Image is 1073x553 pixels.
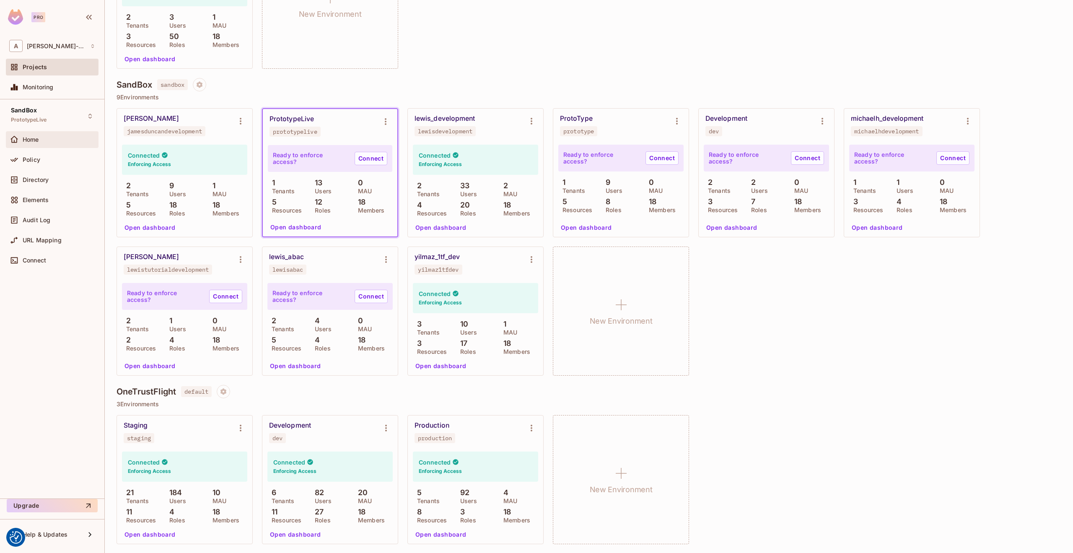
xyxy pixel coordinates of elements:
p: 50 [165,32,179,41]
span: Project settings [193,82,206,90]
p: Users [892,187,913,194]
span: URL Mapping [23,237,62,244]
div: prototype [563,128,594,135]
p: Roles [601,207,622,213]
div: lewis_development [415,114,475,123]
p: Ready to enforce access? [273,152,348,165]
h6: Enforcing Access [419,299,462,306]
p: 18 [354,508,365,516]
div: [PERSON_NAME] [124,253,179,261]
p: Tenants [558,187,585,194]
p: 4 [892,197,902,206]
h4: SandBox [117,80,152,90]
p: 0 [208,317,218,325]
span: SandBox [11,107,37,114]
p: Resources [268,207,302,214]
h4: Connected [419,290,451,298]
p: Members [354,207,385,214]
p: 2 [747,178,756,187]
h1: New Environment [590,315,653,327]
p: 18 [165,201,177,209]
p: 21 [122,488,134,497]
p: Members [208,517,239,524]
p: 5 [268,198,277,206]
p: 1 [208,13,215,21]
p: 0 [645,178,654,187]
p: 1 [849,178,856,187]
div: jamesduncandevelopment [127,128,202,135]
p: Tenants [268,188,295,195]
div: michaelh_development [851,114,924,123]
h6: Enforcing Access [273,467,316,475]
div: yilmaz1tfdev [418,266,459,273]
p: 18 [208,336,220,344]
p: 8 [601,197,610,206]
button: Open dashboard [267,528,324,541]
span: Workspace: alex-trustflight-sandbox [27,43,86,49]
p: 184 [165,488,182,497]
p: MAU [208,22,226,29]
p: 18 [499,339,511,348]
p: 2 [267,317,276,325]
p: 18 [645,197,656,206]
p: 10 [208,488,220,497]
p: Resources [849,207,883,213]
p: 0 [354,179,363,187]
p: Roles [311,207,331,214]
p: 3 Environments [117,401,1061,408]
div: staging [127,435,151,441]
p: 20 [354,488,368,497]
a: Connect [355,152,387,165]
a: Connect [936,151,969,165]
p: MAU [208,326,226,332]
button: Open dashboard [412,359,470,373]
p: Tenants [413,329,440,336]
p: 18 [936,197,947,206]
p: 2 [122,182,131,190]
p: Users [165,191,186,197]
p: 1 [558,178,565,187]
h4: Connected [419,151,451,159]
span: Home [23,136,39,143]
p: Ready to enforce access? [127,290,202,303]
div: prototypelive [273,128,317,135]
div: Pro [31,12,45,22]
p: 5 [267,336,276,344]
p: 3 [456,508,465,516]
p: 13 [311,179,322,187]
p: Users [311,498,332,504]
h4: Connected [273,458,305,466]
button: Open dashboard [121,52,179,66]
div: production [418,435,452,441]
p: 9 [601,178,610,187]
p: 18 [790,197,802,206]
p: Ready to enforce access? [709,151,784,165]
span: Directory [23,177,49,183]
a: Connect [209,290,242,303]
p: Tenants [122,326,149,332]
div: dev [272,435,283,441]
button: Environment settings [232,251,249,268]
a: Connect [355,290,388,303]
p: Tenants [413,191,440,197]
button: Environment settings [378,420,394,436]
p: Users [456,329,477,336]
button: Open dashboard [848,221,906,234]
h4: OneTrustFlight [117,387,176,397]
p: MAU [354,188,372,195]
p: Members [790,207,821,213]
p: Resources [267,345,301,352]
span: Projects [23,64,47,70]
p: Users [311,188,332,195]
p: Members [499,348,530,355]
p: Users [747,187,768,194]
p: 11 [267,508,277,516]
p: Roles [311,345,331,352]
p: 2 [499,182,508,190]
button: Open dashboard [121,528,179,541]
p: Roles [165,345,185,352]
span: Help & Updates [23,531,67,538]
button: Consent Preferences [10,531,22,544]
div: yilmaz_1tf_dev [415,253,460,261]
p: Tenants [122,498,149,504]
